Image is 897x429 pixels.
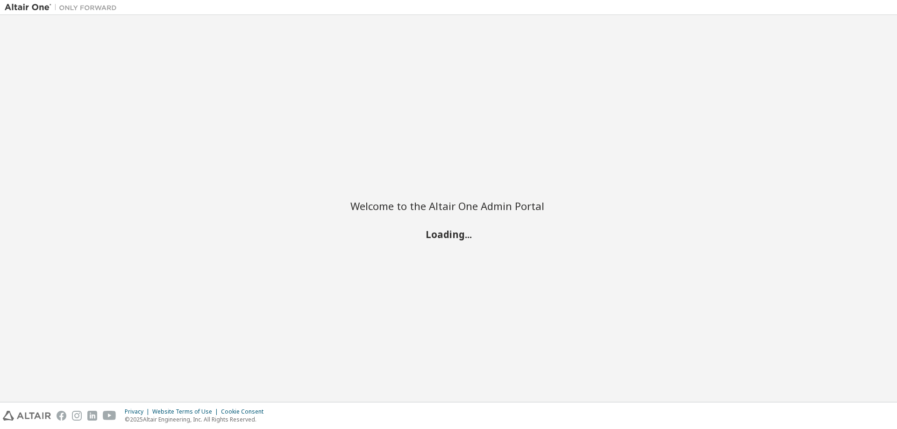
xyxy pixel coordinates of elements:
[221,408,269,415] div: Cookie Consent
[125,408,152,415] div: Privacy
[152,408,221,415] div: Website Terms of Use
[87,411,97,421] img: linkedin.svg
[350,228,547,240] h2: Loading...
[103,411,116,421] img: youtube.svg
[5,3,121,12] img: Altair One
[350,199,547,212] h2: Welcome to the Altair One Admin Portal
[57,411,66,421] img: facebook.svg
[125,415,269,423] p: © 2025 Altair Engineering, Inc. All Rights Reserved.
[3,411,51,421] img: altair_logo.svg
[72,411,82,421] img: instagram.svg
